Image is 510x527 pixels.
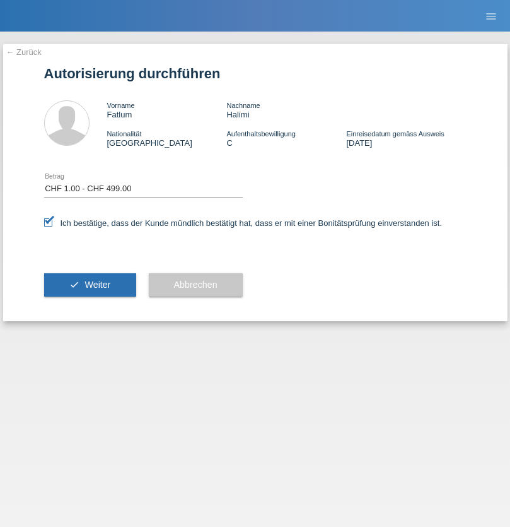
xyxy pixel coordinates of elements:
[226,130,295,138] span: Aufenthaltsbewilligung
[107,102,135,109] span: Vorname
[6,47,42,57] a: ← Zurück
[107,100,227,119] div: Fatlum
[84,280,110,290] span: Weiter
[44,66,467,81] h1: Autorisierung durchführen
[174,280,217,290] span: Abbrechen
[485,10,497,23] i: menu
[107,129,227,148] div: [GEOGRAPHIC_DATA]
[44,273,136,297] button: check Weiter
[44,218,443,228] label: Ich bestätige, dass der Kunde mündlich bestätigt hat, dass er mit einer Bonitätsprüfung einversta...
[478,12,504,20] a: menu
[226,100,346,119] div: Halimi
[149,273,243,297] button: Abbrechen
[107,130,142,138] span: Nationalität
[69,280,79,290] i: check
[346,129,466,148] div: [DATE]
[346,130,444,138] span: Einreisedatum gemäss Ausweis
[226,129,346,148] div: C
[226,102,260,109] span: Nachname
